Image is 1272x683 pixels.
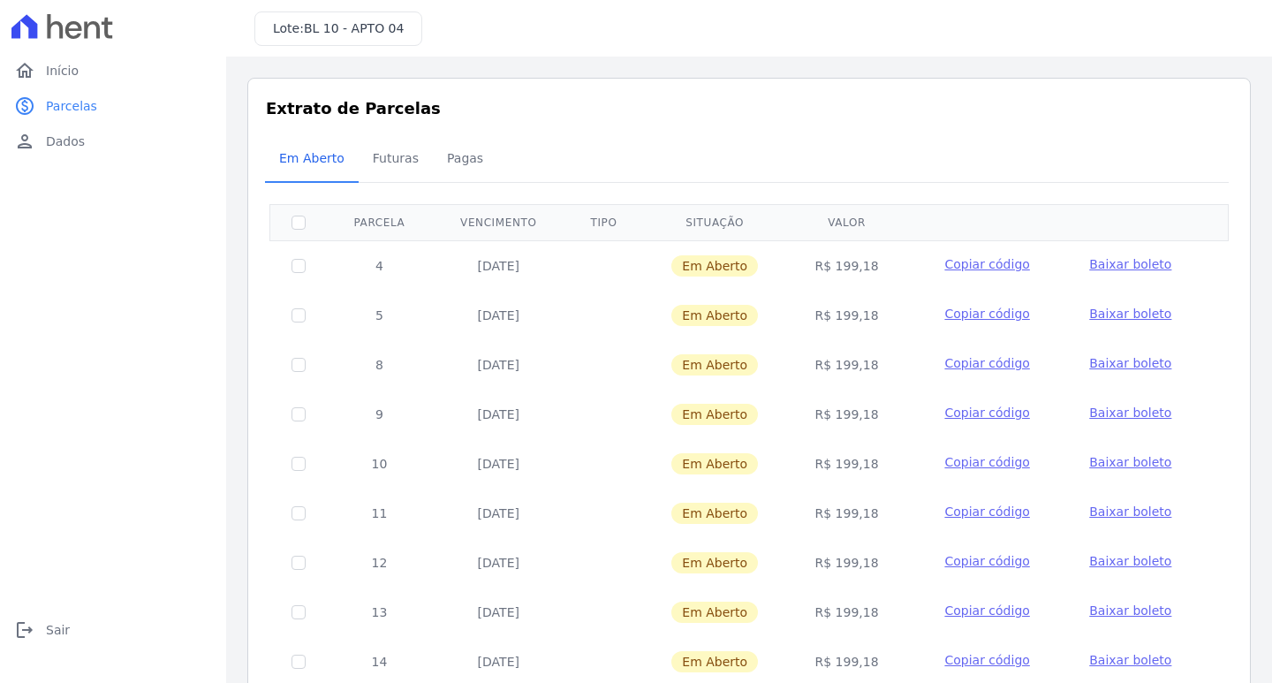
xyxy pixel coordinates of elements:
span: Em Aberto [671,602,758,623]
span: Em Aberto [671,305,758,326]
td: 5 [327,291,432,340]
span: Em Aberto [671,651,758,672]
span: Copiar código [944,505,1029,519]
td: 11 [327,489,432,538]
span: Início [46,62,79,80]
button: Copiar código [927,255,1047,273]
button: Copiar código [927,404,1047,421]
td: [DATE] [432,240,565,291]
h3: Extrato de Parcelas [266,96,1232,120]
span: Futuras [362,140,429,176]
span: Baixar boleto [1089,455,1171,469]
td: [DATE] [432,390,565,439]
span: Copiar código [944,406,1029,420]
span: Baixar boleto [1089,653,1171,667]
th: Vencimento [432,204,565,240]
a: Futuras [359,137,433,183]
td: R$ 199,18 [787,340,906,390]
td: 4 [327,240,432,291]
span: Baixar boleto [1089,356,1171,370]
span: Copiar código [944,307,1029,321]
td: [DATE] [432,439,565,489]
th: Valor [787,204,906,240]
span: Copiar código [944,603,1029,618]
span: Dados [46,133,85,150]
span: Copiar código [944,554,1029,568]
span: Baixar boleto [1089,603,1171,618]
span: Baixar boleto [1089,307,1171,321]
td: [DATE] [432,588,565,637]
button: Copiar código [927,651,1047,669]
span: Baixar boleto [1089,554,1171,568]
a: Baixar boleto [1089,305,1171,323]
td: 12 [327,538,432,588]
i: logout [14,619,35,641]
a: Baixar boleto [1089,354,1171,372]
button: Copiar código [927,305,1047,323]
span: Baixar boleto [1089,406,1171,420]
button: Copiar código [927,503,1047,520]
td: R$ 199,18 [787,439,906,489]
span: Em Aberto [671,255,758,277]
a: paidParcelas [7,88,219,124]
a: Baixar boleto [1089,602,1171,619]
button: Copiar código [927,602,1047,619]
a: Em Aberto [265,137,359,183]
td: R$ 199,18 [787,390,906,439]
i: home [14,60,35,81]
td: R$ 199,18 [787,240,906,291]
td: R$ 199,18 [787,538,906,588]
td: 9 [327,390,432,439]
span: Copiar código [944,455,1029,469]
td: 10 [327,439,432,489]
th: Parcela [327,204,432,240]
button: Copiar código [927,552,1047,570]
span: Em Aberto [671,404,758,425]
td: R$ 199,18 [787,588,906,637]
a: Baixar boleto [1089,552,1171,570]
span: Copiar código [944,356,1029,370]
td: 13 [327,588,432,637]
th: Situação [642,204,787,240]
i: person [14,131,35,152]
a: logoutSair [7,612,219,648]
td: [DATE] [432,489,565,538]
td: R$ 199,18 [787,489,906,538]
span: Pagas [436,140,494,176]
a: Baixar boleto [1089,503,1171,520]
td: R$ 199,18 [787,291,906,340]
span: Sair [46,621,70,639]
h3: Lote: [273,19,404,38]
td: [DATE] [432,291,565,340]
td: [DATE] [432,538,565,588]
span: Copiar código [944,257,1029,271]
a: Baixar boleto [1089,255,1171,273]
i: paid [14,95,35,117]
span: Em Aberto [269,140,355,176]
th: Tipo [565,204,643,240]
span: Baixar boleto [1089,257,1171,271]
a: personDados [7,124,219,159]
span: Baixar boleto [1089,505,1171,519]
a: homeInício [7,53,219,88]
span: Parcelas [46,97,97,115]
button: Copiar código [927,453,1047,471]
button: Copiar código [927,354,1047,372]
a: Baixar boleto [1089,404,1171,421]
a: Baixar boleto [1089,651,1171,669]
span: Copiar código [944,653,1029,667]
td: 8 [327,340,432,390]
a: Pagas [433,137,497,183]
td: [DATE] [432,340,565,390]
span: Em Aberto [671,503,758,524]
span: BL 10 - APTO 04 [304,21,404,35]
span: Em Aberto [671,354,758,376]
span: Em Aberto [671,552,758,573]
span: Em Aberto [671,453,758,474]
a: Baixar boleto [1089,453,1171,471]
